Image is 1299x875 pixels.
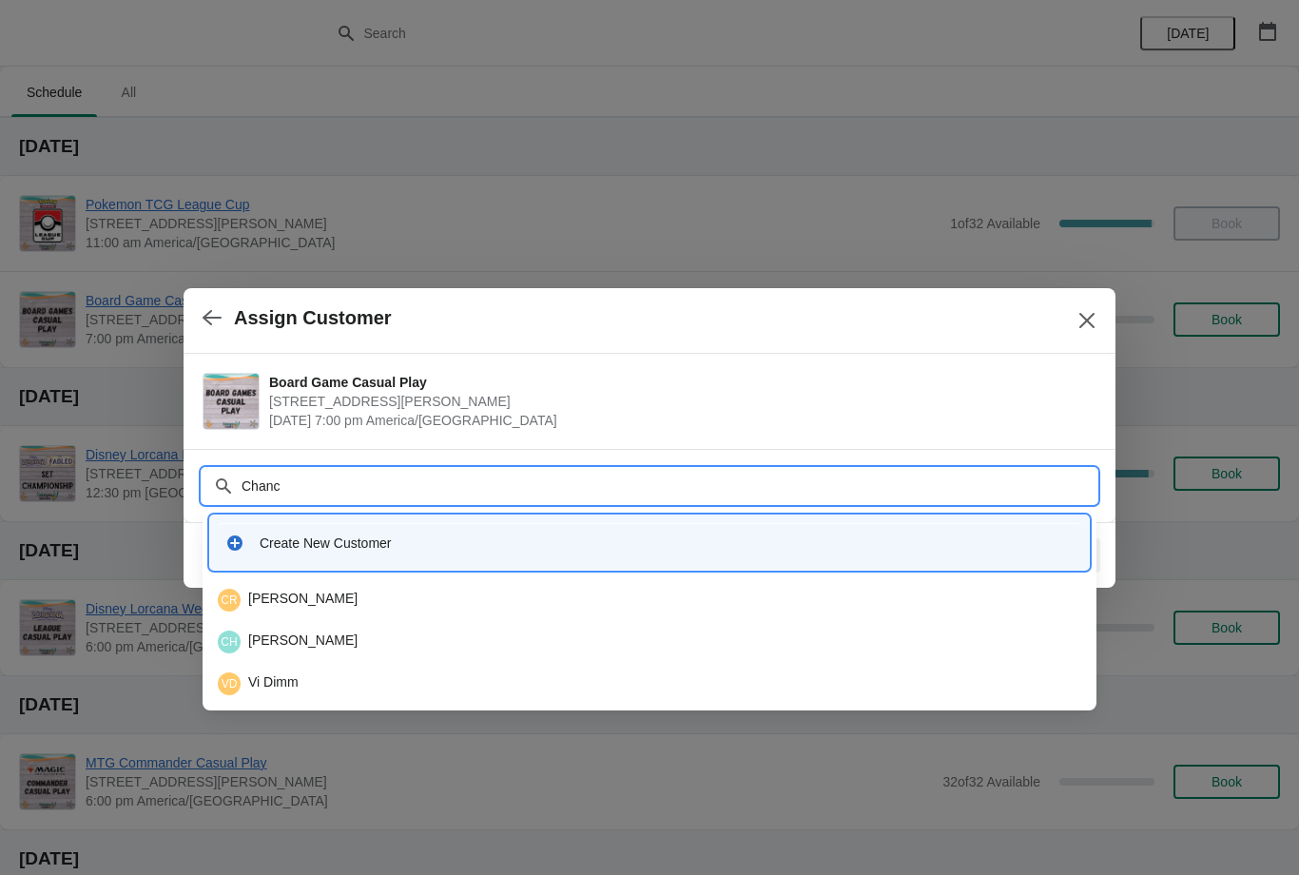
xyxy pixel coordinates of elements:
[203,661,1096,703] li: Vi Dimm
[221,593,238,607] text: CR
[269,373,1087,392] span: Board Game Casual Play
[218,589,1081,612] div: [PERSON_NAME]
[203,619,1096,661] li: Chandler Hurych
[218,631,1081,653] div: [PERSON_NAME]
[218,672,241,695] span: Vi Dimm
[269,392,1087,411] span: [STREET_ADDRESS][PERSON_NAME]
[1070,303,1104,338] button: Close
[218,631,241,653] span: Chandler Hurych
[269,411,1087,430] span: [DATE] 7:00 pm America/[GEOGRAPHIC_DATA]
[221,635,237,649] text: CH
[234,307,392,329] h2: Assign Customer
[260,534,1074,553] div: Create New Customer
[203,581,1096,619] li: Chance Randel
[204,374,259,429] img: Board Game Casual Play | 2040 Louetta Rd Ste I Spring, TX 77388 | October 4 | 7:00 pm America/Chi...
[222,677,238,690] text: VD
[218,672,1081,695] div: Vi Dimm
[218,589,241,612] span: Chance Randel
[241,469,1096,503] input: Search customer name or email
